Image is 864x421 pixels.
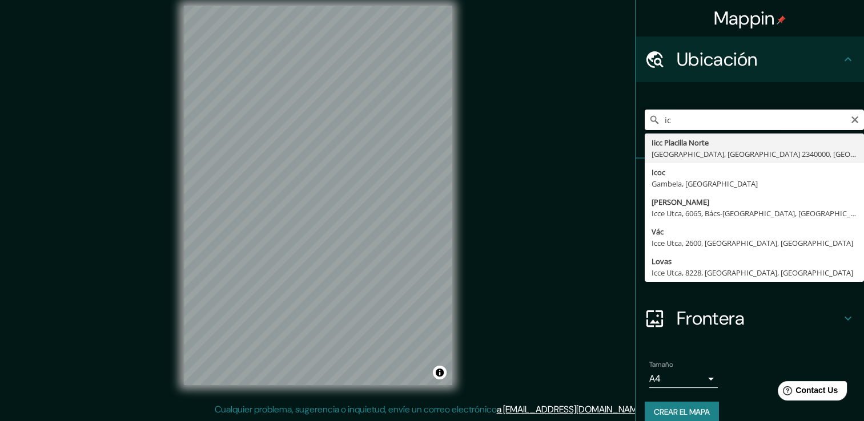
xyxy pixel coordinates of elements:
[433,366,447,379] button: Alternar atribución
[636,204,864,250] div: Estilo
[652,237,857,249] div: Icce Utca, 2600, [GEOGRAPHIC_DATA], [GEOGRAPHIC_DATA]
[652,178,857,189] div: Gambela, [GEOGRAPHIC_DATA]
[652,267,857,278] div: Icce Utca, 8228, [GEOGRAPHIC_DATA], [GEOGRAPHIC_DATA]
[652,167,857,178] div: Icoc
[652,137,857,148] div: Iicc Placilla Norte
[215,403,646,416] p: Cualquier problema, sugerencia o inquietud, envíe un correo electrónico .
[714,6,775,30] font: Mappin
[777,15,786,25] img: pin-icon.png
[636,37,864,82] div: Ubicación
[649,360,673,370] label: Tamaño
[636,159,864,204] div: Pines
[652,196,857,208] div: [PERSON_NAME]
[649,370,718,388] div: A4
[677,48,841,71] h4: Ubicación
[184,6,452,385] canvas: Mapa
[652,226,857,237] div: Vác
[636,295,864,341] div: Frontera
[645,110,864,130] input: Elige tu ciudad o área
[850,114,859,124] button: Claro
[677,261,841,284] h4: Diseño
[652,148,857,160] div: [GEOGRAPHIC_DATA], [GEOGRAPHIC_DATA] 2340000, [GEOGRAPHIC_DATA]
[652,256,857,267] div: Lovas
[654,405,710,419] font: Crear el mapa
[677,307,841,330] h4: Frontera
[636,250,864,295] div: Diseño
[652,208,857,219] div: Icce Utca, 6065, Bács-[GEOGRAPHIC_DATA], [GEOGRAPHIC_DATA]
[762,377,851,408] iframe: Help widget launcher
[497,403,644,415] a: a [EMAIL_ADDRESS][DOMAIN_NAME]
